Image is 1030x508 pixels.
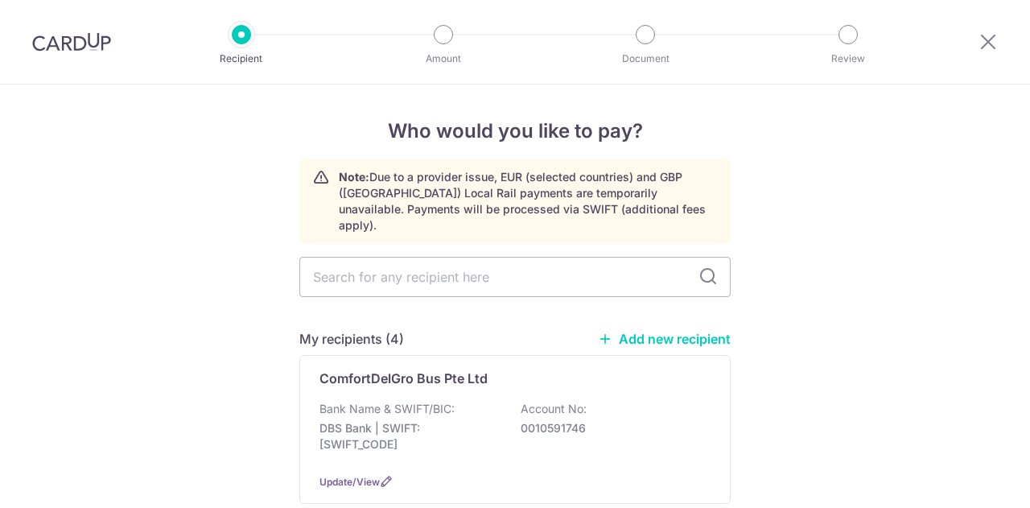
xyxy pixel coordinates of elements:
p: Review [789,51,908,67]
img: CardUp [32,32,111,52]
p: Due to a provider issue, EUR (selected countries) and GBP ([GEOGRAPHIC_DATA]) Local Rail payments... [339,169,717,233]
p: ComfortDelGro Bus Pte Ltd [319,369,488,388]
h5: My recipients (4) [299,329,404,349]
p: DBS Bank | SWIFT: [SWIFT_CODE] [319,420,500,452]
p: Recipient [182,51,301,67]
p: Bank Name & SWIFT/BIC: [319,401,455,417]
p: 0010591746 [521,420,701,436]
h4: Who would you like to pay? [299,117,731,146]
a: Add new recipient [598,331,731,347]
p: Amount [384,51,503,67]
a: Update/View [319,476,380,488]
strong: Note: [339,170,369,184]
p: Document [586,51,705,67]
p: Account No: [521,401,587,417]
input: Search for any recipient here [299,257,731,297]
